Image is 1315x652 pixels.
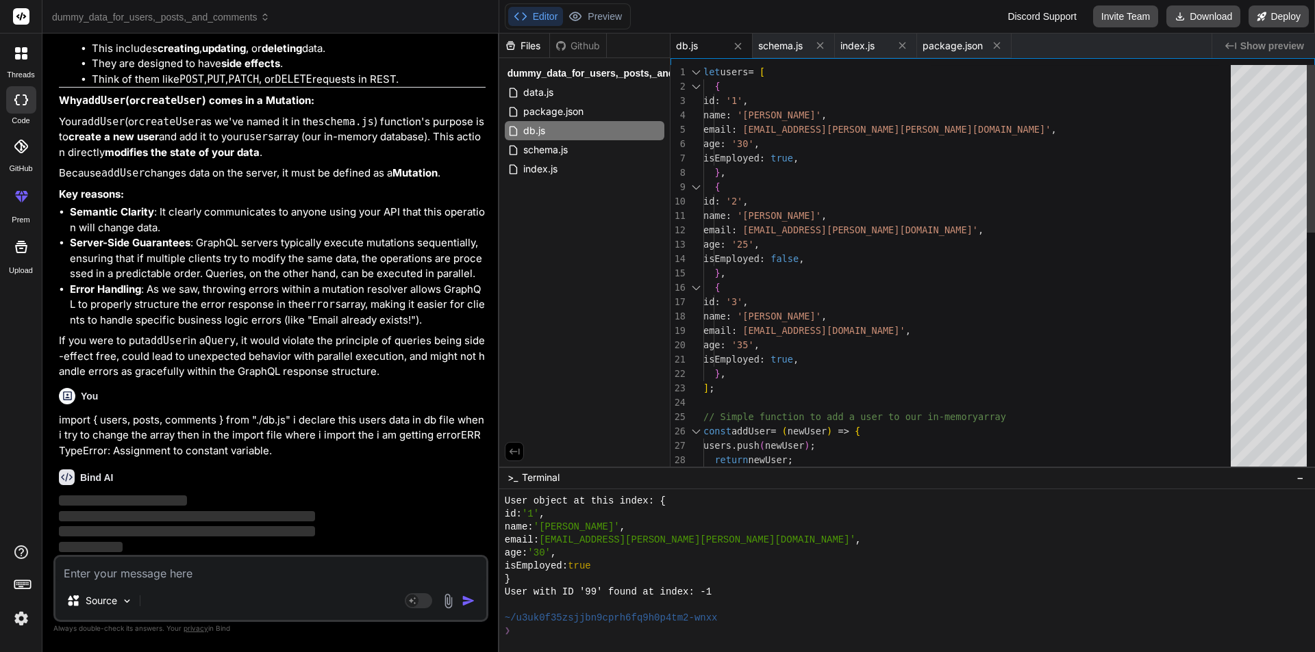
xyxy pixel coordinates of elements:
div: 23 [671,381,686,395]
span: } [714,167,720,178]
span: array [978,411,1006,422]
li: : GraphQL servers typically execute mutations sequentially, ensuring that if multiple clients try... [70,235,486,282]
span: = [771,426,776,436]
span: ( [760,440,765,451]
button: Invite Team [1093,5,1158,27]
span: User with ID '99' found at index: -1 [505,586,712,599]
strong: side effects [221,57,280,70]
span: : [714,95,720,106]
span: , [793,153,799,164]
li: : It clearly communicates to anyone using your API that this operation will change data. [70,205,486,235]
div: 16 [671,281,686,295]
div: 18 [671,309,686,324]
span: package.json [522,103,585,120]
code: schema.js [318,116,374,128]
label: prem [12,214,29,226]
p: Your (or as we've named it in the ) function's purpose is to and add it to your array (our in-mem... [59,114,486,161]
span: '1' [726,95,743,106]
span: ; [709,382,714,393]
span: } [505,573,510,586]
span: newUser [748,454,787,465]
div: 17 [671,295,686,309]
div: 14 [671,252,686,266]
span: [EMAIL_ADDRESS][DOMAIN_NAME]' [742,325,905,336]
div: 1 [671,65,686,79]
strong: create a new user [68,130,159,143]
span: db.js [522,122,547,139]
span: users [720,66,748,77]
span: push [737,440,760,451]
span: : [726,109,731,120]
span: false [771,253,799,264]
span: ~/u3uk0f35zsjjbn9cprh6fq9h0p4tm2-wnxx [505,612,718,625]
span: privacy [184,624,208,632]
strong: Why (or ) comes in a Mutation: [59,94,314,107]
span: , [720,368,725,379]
div: Files [499,39,549,53]
div: 21 [671,352,686,367]
span: true [568,560,591,573]
span: } [714,368,720,379]
span: isEmployed [703,153,760,164]
span: , [753,339,759,350]
span: : [720,339,725,350]
strong: modifies the state of your data [105,146,260,159]
span: : [720,138,725,149]
strong: Key reasons: [59,187,124,200]
span: dummy_data_for_users,_posts,_and_comments [508,66,727,80]
button: Download [1166,5,1240,27]
button: Preview [563,7,627,26]
span: newUser [788,426,827,436]
span: email [703,325,731,336]
div: Click to collapse the range. [687,65,705,79]
span: , [821,210,827,221]
span: true [771,354,793,365]
span: User object at this index: { [505,495,666,508]
span: , [821,109,827,120]
span: schema.js [758,39,803,53]
span: } [714,268,720,278]
span: return [714,454,748,465]
div: 28 [671,453,686,467]
label: GitHub [9,163,32,174]
div: Github [550,39,606,53]
code: POST [179,73,204,86]
li: : As we saw, throwing errors within a mutation resolver allows GraphQL to properly structure the ... [70,282,486,328]
span: '3' [726,296,743,307]
div: 9 [671,180,686,194]
button: − [1294,467,1307,488]
div: 12 [671,223,686,237]
span: { [714,81,720,92]
span: [ [760,66,765,77]
span: '35' [731,339,754,350]
span: ) [827,426,832,436]
span: ‌ [59,526,315,536]
div: 6 [671,137,686,151]
span: : [760,253,765,264]
code: addUser [82,116,125,128]
li: Think of them like , , , or requests in REST. [92,72,486,88]
img: settings [10,607,33,630]
span: id: [505,508,522,521]
span: [EMAIL_ADDRESS][PERSON_NAME][PERSON_NAME][DOMAIN_NAME]' [742,124,1051,135]
span: name: [505,521,534,534]
span: let [703,66,721,77]
span: '[PERSON_NAME]' [737,311,821,322]
div: 4 [671,108,686,122]
span: data.js [522,84,555,101]
span: age [703,138,721,149]
span: ❯ [505,625,512,638]
span: , [551,547,556,560]
code: PUT [207,73,225,86]
strong: updating [202,42,246,55]
span: id [703,95,714,106]
span: users [703,440,731,451]
p: import { users, posts, comments } from "./db.js" i declare this users data in db file when i try ... [59,413,486,459]
div: Discord Support [999,5,1084,27]
p: Source [86,594,117,608]
li: This includes , , or data. [92,41,486,57]
img: Pick Models [121,595,133,607]
span: [EMAIL_ADDRESS][PERSON_NAME][DOMAIN_NAME]' [742,224,978,235]
span: , [720,167,725,178]
span: '2' [726,196,743,207]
